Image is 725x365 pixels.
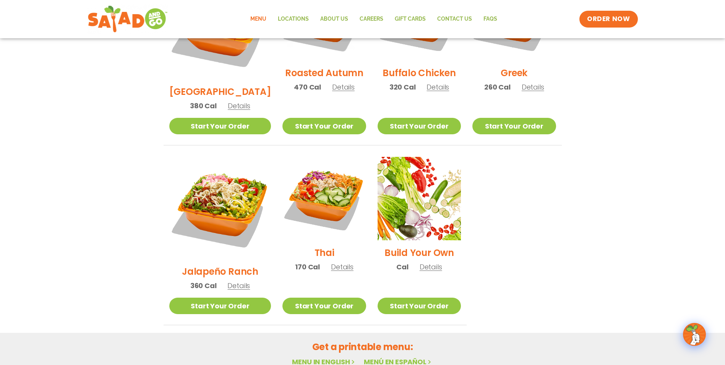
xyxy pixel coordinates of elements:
h2: Greek [501,66,527,80]
span: 170 Cal [295,262,320,272]
h2: Build Your Own [384,246,454,259]
a: Careers [354,10,389,28]
h2: Jalapeño Ranch [182,265,258,278]
span: 260 Cal [484,82,511,92]
a: Start Your Order [169,298,271,314]
a: Start Your Order [378,298,461,314]
span: 380 Cal [190,101,217,111]
span: Details [427,82,449,92]
img: Product photo for Jalapeño Ranch Salad [169,157,271,259]
h2: Buffalo Chicken [383,66,456,80]
a: ORDER NOW [579,11,637,28]
nav: Menu [245,10,503,28]
span: Details [228,101,250,111]
a: Start Your Order [472,118,556,134]
img: Product photo for Build Your Own [378,157,461,240]
span: Details [227,281,250,290]
a: FAQs [478,10,503,28]
a: About Us [315,10,354,28]
img: new-SAG-logo-768×292 [88,4,168,34]
span: ORDER NOW [587,15,630,24]
img: Product photo for Thai Salad [282,157,366,240]
span: 360 Cal [190,280,217,291]
span: Details [522,82,544,92]
a: GIFT CARDS [389,10,431,28]
a: Menu [245,10,272,28]
a: Start Your Order [282,118,366,134]
h2: Get a printable menu: [164,340,562,354]
span: 320 Cal [389,82,416,92]
a: Start Your Order [282,298,366,314]
h2: [GEOGRAPHIC_DATA] [169,85,271,98]
span: 470 Cal [294,82,321,92]
span: Details [331,262,354,272]
span: Details [332,82,355,92]
a: Start Your Order [169,118,271,134]
h2: Roasted Autumn [285,66,363,80]
a: Locations [272,10,315,28]
span: Cal [396,262,408,272]
a: Contact Us [431,10,478,28]
a: Start Your Order [378,118,461,134]
img: wpChatIcon [684,324,705,345]
span: Details [420,262,442,272]
h2: Thai [315,246,334,259]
